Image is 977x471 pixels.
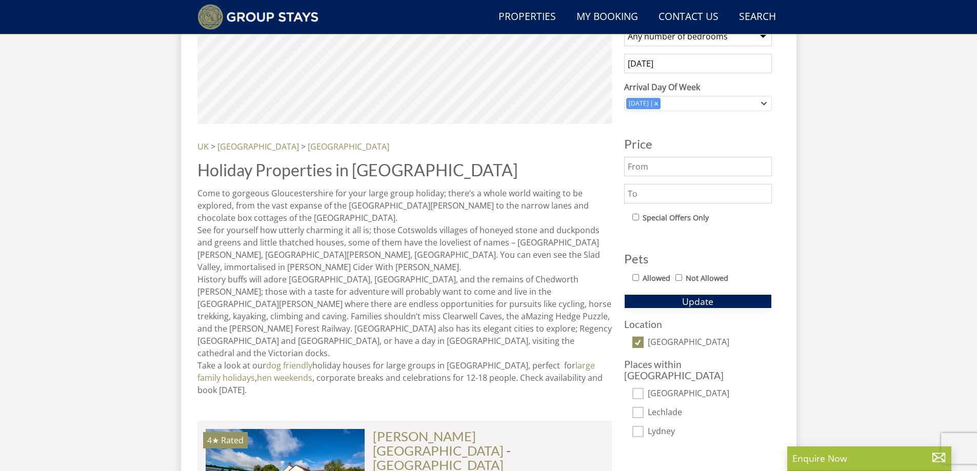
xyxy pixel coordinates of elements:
input: To [624,184,772,203]
a: Contact Us [654,6,723,29]
div: [DATE] [626,99,651,108]
a: [GEOGRAPHIC_DATA] [217,141,299,152]
a: dog friendly [266,360,312,371]
span: Update [682,295,713,308]
p: Come to gorgeous Gloucestershire for your large group holiday; there’s a whole world waiting to b... [197,187,612,396]
label: Lydney [648,426,772,438]
h1: Holiday Properties in [GEOGRAPHIC_DATA] [197,161,612,179]
button: Update [624,294,772,309]
label: Allowed [643,273,670,284]
a: hen weekends [257,372,312,383]
input: From [624,157,772,176]
input: Arrival Date [624,54,772,73]
label: Special Offers Only [643,212,709,223]
a: large family holidays [197,360,595,383]
a: Properties [494,6,560,29]
h3: Pets [624,252,772,265]
h3: Places within [GEOGRAPHIC_DATA] [624,359,772,380]
h3: Price [624,137,772,151]
img: Group Stays [197,4,319,30]
span: > [301,141,306,152]
span: VINEY HILL COUNTRY HOUSE has a 4 star rating under the Quality in Tourism Scheme [207,435,219,446]
a: My Booking [572,6,642,29]
span: Rated [221,435,244,446]
div: Combobox [624,96,772,111]
a: [GEOGRAPHIC_DATA] [308,141,389,152]
label: [GEOGRAPHIC_DATA] [648,337,772,349]
span: > [211,141,215,152]
label: Not Allowed [686,273,728,284]
a: UK [197,141,209,152]
a: [PERSON_NAME][GEOGRAPHIC_DATA] [373,428,504,458]
a: Search [735,6,780,29]
p: Enquire Now [792,452,946,465]
label: Arrival Day Of Week [624,81,772,93]
h3: Location [624,319,772,330]
label: [GEOGRAPHIC_DATA] [648,388,772,400]
label: Lechlade [648,407,772,419]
